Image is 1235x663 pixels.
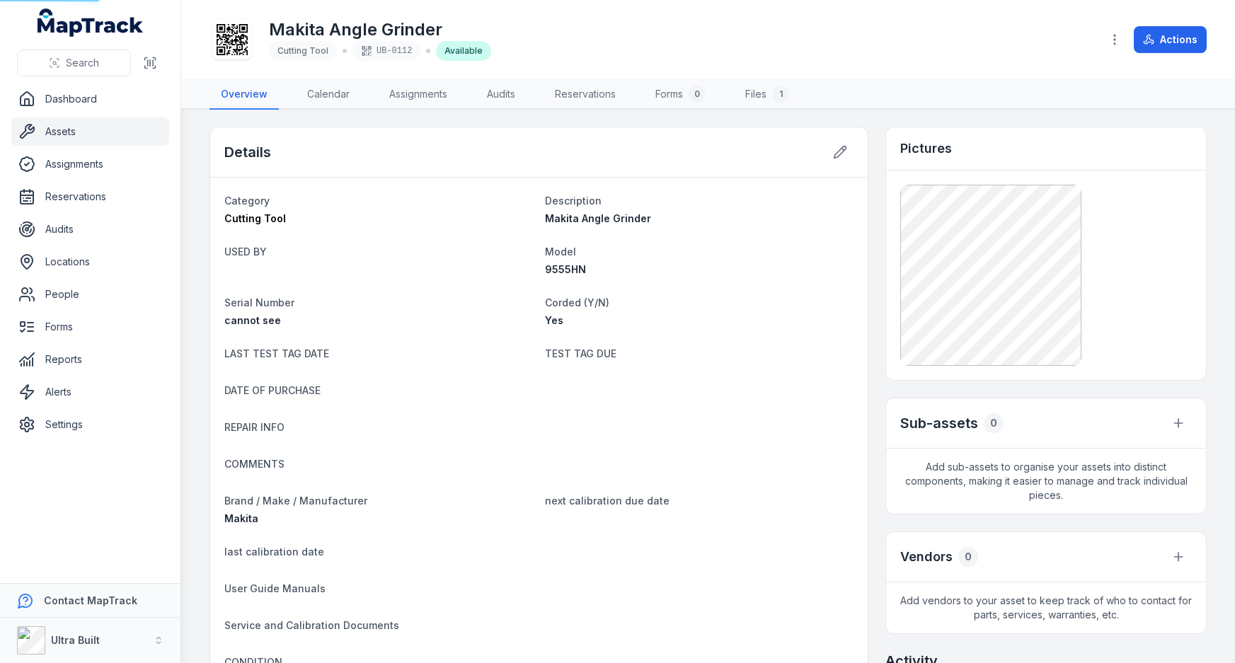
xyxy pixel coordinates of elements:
[545,296,609,309] span: Corded (Y/N)
[224,212,286,224] span: Cutting Tool
[436,41,491,61] div: Available
[900,139,952,158] h3: Pictures
[224,619,399,631] span: Service and Calibration Documents
[644,80,717,110] a: Forms0
[224,296,294,309] span: Serial Number
[224,546,324,558] span: last calibration date
[277,45,328,56] span: Cutting Tool
[545,314,563,326] span: Yes
[224,495,367,507] span: Brand / Make / Manufacturer
[38,8,144,37] a: MapTrack
[11,280,169,309] a: People
[296,80,361,110] a: Calendar
[378,80,459,110] a: Assignments
[900,413,978,433] h2: Sub-assets
[224,458,285,470] span: COMMENTS
[958,547,978,567] div: 0
[11,150,169,178] a: Assignments
[352,41,420,61] div: UB-0112
[545,195,602,207] span: Description
[224,582,326,594] span: User Guide Manuals
[734,80,800,110] a: Files1
[11,378,169,406] a: Alerts
[11,345,169,374] a: Reports
[772,86,789,103] div: 1
[1134,26,1207,53] button: Actions
[689,86,706,103] div: 0
[224,347,329,359] span: LAST TEST TAG DATE
[545,495,670,507] span: next calibration due date
[545,212,651,224] span: Makita Angle Grinder
[11,117,169,146] a: Assets
[11,248,169,276] a: Locations
[11,183,169,211] a: Reservations
[269,18,491,41] h1: Makita Angle Grinder
[224,314,281,326] span: cannot see
[224,142,271,162] h2: Details
[544,80,627,110] a: Reservations
[224,384,321,396] span: DATE OF PURCHASE
[209,80,279,110] a: Overview
[224,512,258,524] span: Makita
[545,246,576,258] span: Model
[44,594,137,606] strong: Contact MapTrack
[886,449,1206,514] span: Add sub-assets to organise your assets into distinct components, making it easier to manage and t...
[224,195,270,207] span: Category
[476,80,527,110] a: Audits
[545,263,586,275] span: 9555HN
[66,56,99,70] span: Search
[11,215,169,243] a: Audits
[886,582,1206,633] span: Add vendors to your asset to keep track of who to contact for parts, services, warranties, etc.
[17,50,131,76] button: Search
[224,246,267,258] span: USED BY
[11,410,169,439] a: Settings
[545,347,616,359] span: TEST TAG DUE
[224,421,285,433] span: REPAIR INFO
[51,634,100,646] strong: Ultra Built
[11,313,169,341] a: Forms
[11,85,169,113] a: Dashboard
[900,547,953,567] h3: Vendors
[984,413,1004,433] div: 0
